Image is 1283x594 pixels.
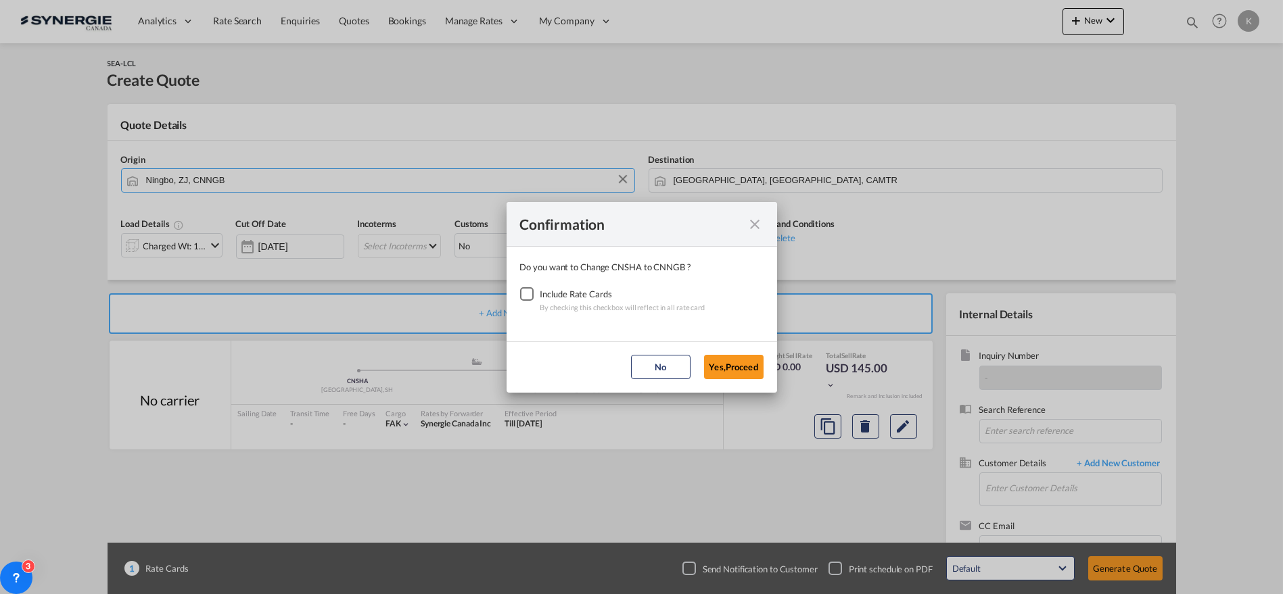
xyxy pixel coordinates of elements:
button: Yes,Proceed [704,355,764,379]
div: By checking this checkbox will reflect in all rate card [540,301,705,314]
md-dialog: Confirmation Do you ... [507,202,777,393]
div: Confirmation [520,216,739,232]
md-checkbox: Checkbox No Ink [520,287,540,301]
div: Do you want to Change CNSHA to CNNGB ? [520,260,764,274]
md-icon: icon-close fg-AAA8AD cursor [747,216,764,232]
div: Include Rate Cards [540,287,705,301]
button: No [631,355,691,379]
